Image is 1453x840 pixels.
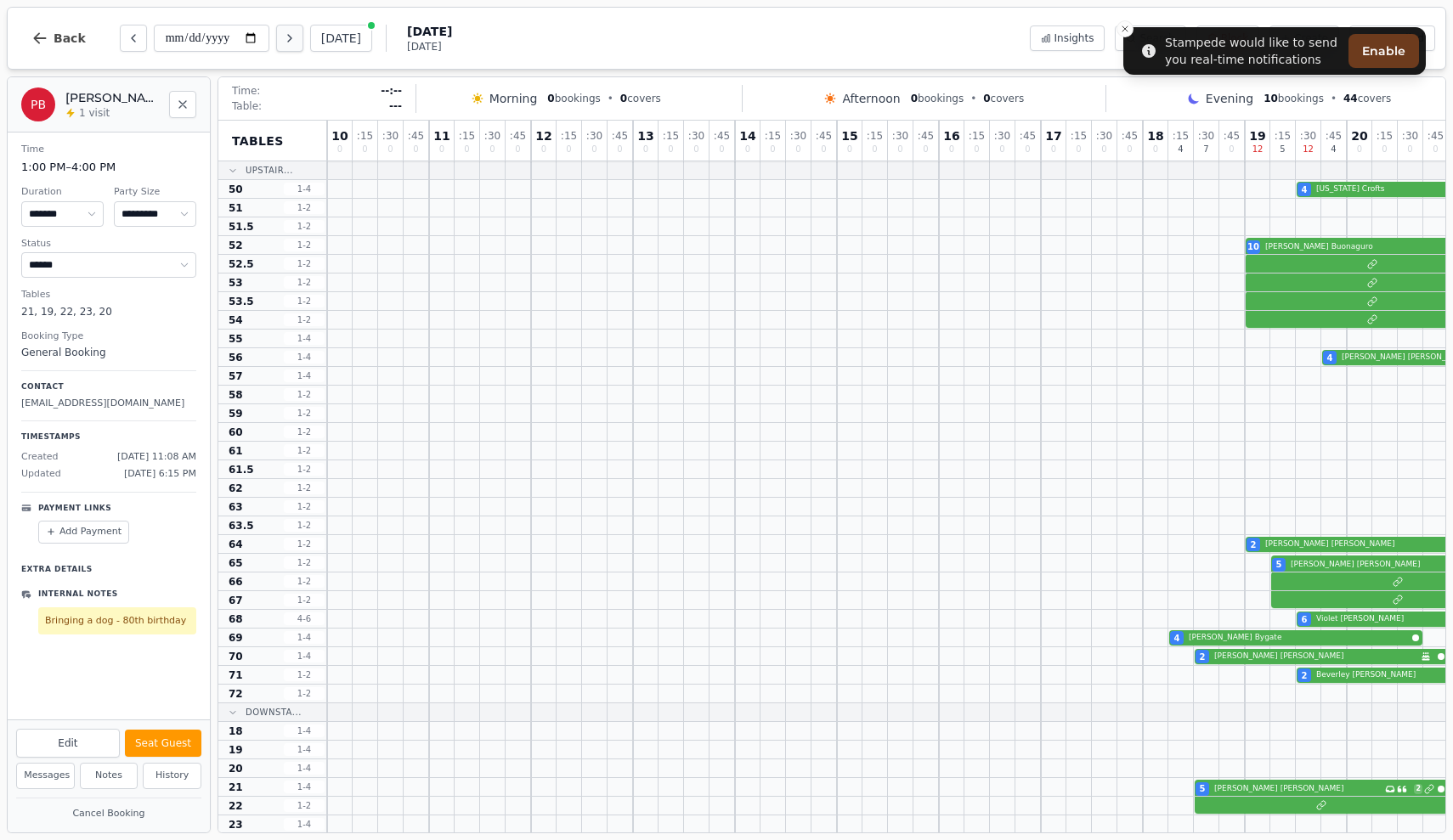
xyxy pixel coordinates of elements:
span: covers [983,92,1024,105]
span: 60 [229,426,243,439]
span: : 15 [1173,131,1189,141]
span: 1 - 4 [284,650,325,662]
span: 1 - 2 [284,538,325,550]
span: 0 [693,145,698,154]
span: [DATE] [407,23,452,40]
span: 58 [229,388,243,402]
span: 4 [1178,145,1183,154]
span: 0 [1153,145,1158,154]
span: 0 [719,145,724,154]
span: • [1331,92,1337,105]
h2: [PERSON_NAME] Black [65,89,159,106]
span: 1 - 4 [284,762,325,775]
span: 1 - 2 [284,482,325,494]
button: Cancel Booking [16,803,201,825]
span: 52 [229,239,243,252]
span: • [608,92,613,105]
span: 0 [1357,145,1362,154]
span: 1 - 4 [284,183,325,195]
span: 0 [668,145,673,154]
span: Tables [232,132,284,149]
span: 1 - 2 [284,575,325,588]
span: 2 [1251,538,1257,551]
span: 2 [1414,784,1422,794]
span: : 45 [1224,131,1240,141]
span: 65 [229,556,243,570]
div: PB [21,87,55,121]
span: 72 [229,687,243,701]
span: 1 - 2 [284,687,325,700]
span: : 45 [816,131,832,141]
span: bookings [911,92,964,105]
span: bookings [547,92,600,105]
span: Evening [1206,90,1253,107]
span: 16 [943,130,959,142]
span: 0 [897,145,902,154]
span: : 30 [1198,131,1214,141]
span: 19 [1249,130,1265,142]
span: 19 [229,743,243,757]
span: 53 [229,276,243,290]
button: Insights [1030,25,1105,51]
span: : 15 [459,131,475,141]
span: 12 [1303,145,1314,154]
span: 20 [229,762,243,775]
span: : 15 [867,131,883,141]
button: Messages [16,763,75,789]
span: 0 [923,145,928,154]
span: : 45 [1326,131,1342,141]
span: 0 [1101,145,1106,154]
span: 1 - 2 [284,276,325,289]
span: : 30 [586,131,602,141]
span: 0 [489,145,495,154]
span: : 15 [1275,131,1291,141]
span: 1 - 2 [284,220,325,233]
span: 0 [541,145,546,154]
dt: Party Size [114,185,196,200]
dt: Duration [21,185,104,200]
span: 1 - 2 [284,500,325,513]
span: 0 [1433,145,1438,154]
span: 12 [535,130,551,142]
button: History [143,763,201,789]
span: 64 [229,538,243,551]
span: 1 - 4 [284,743,325,756]
span: 0 [643,145,648,154]
span: 50 [229,183,243,196]
p: [EMAIL_ADDRESS][DOMAIN_NAME] [21,397,196,411]
span: : 45 [1122,131,1138,141]
button: Notes [80,763,139,789]
span: : 45 [918,131,934,141]
span: 67 [229,594,243,607]
span: 0 [949,145,954,154]
span: 15 [841,130,857,142]
span: 0 [337,145,342,154]
span: 5 [1200,782,1206,795]
span: 0 [620,93,627,104]
span: 1 - 2 [284,407,325,420]
span: : 45 [408,131,424,141]
span: 1 - 4 [284,369,325,382]
span: [PERSON_NAME] [PERSON_NAME] [1214,651,1417,662]
span: 0 [1407,145,1412,154]
span: : 15 [1377,131,1393,141]
span: : 45 [510,131,526,141]
span: 1 - 2 [284,295,325,307]
button: Add Payment [38,521,129,544]
span: [DATE] 6:15 PM [124,467,196,482]
span: 0 [1025,145,1030,154]
span: Upstair... [246,164,293,177]
span: : 45 [612,131,628,141]
span: 1 - 2 [284,239,325,251]
span: covers [620,92,661,105]
span: 0 [847,145,852,154]
span: 0 [974,145,979,154]
span: 63.5 [229,519,254,533]
button: Close [169,91,196,118]
span: 1 - 2 [284,594,325,606]
span: 22 [229,799,243,813]
span: 62 [229,482,243,495]
span: 6 [1302,613,1308,626]
span: 71 [229,668,243,682]
span: Afternoon [842,90,900,107]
